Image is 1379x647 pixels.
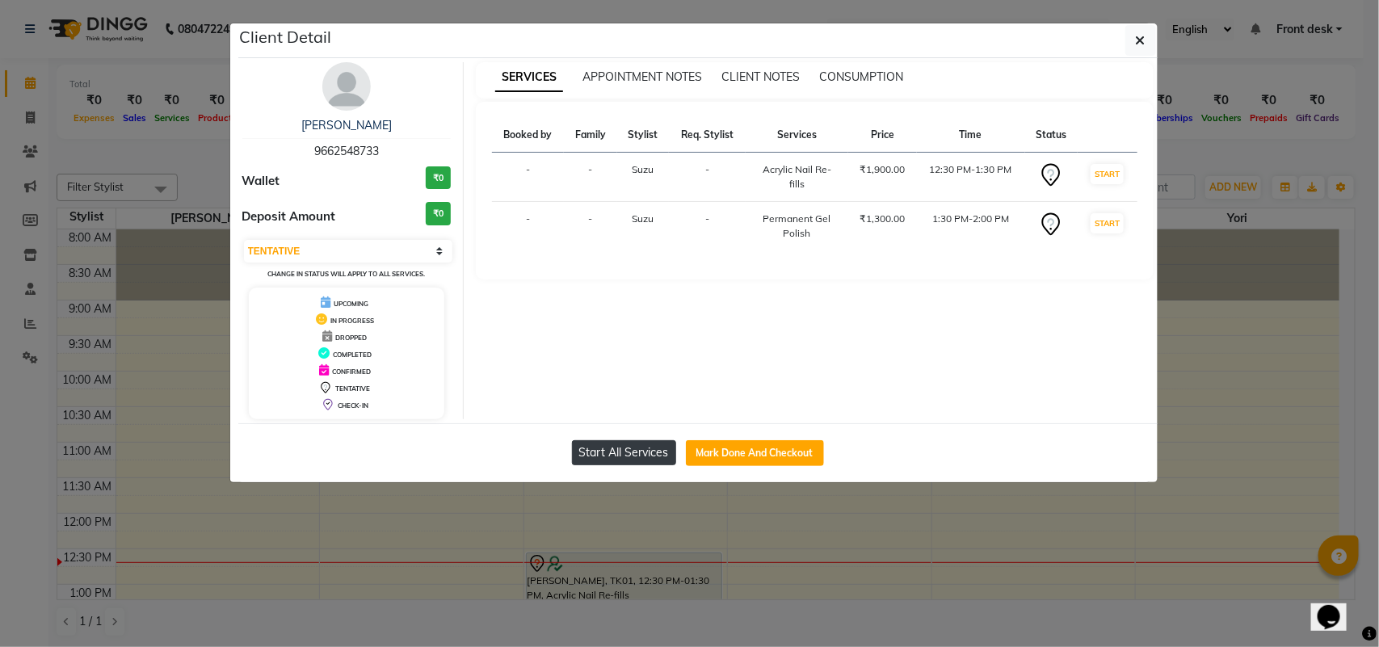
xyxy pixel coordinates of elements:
button: START [1091,213,1124,233]
span: IN PROGRESS [330,317,374,325]
span: CONFIRMED [332,368,371,376]
td: 12:30 PM-1:30 PM [917,153,1025,202]
span: Suzu [633,212,654,225]
iframe: chat widget [1311,582,1363,631]
span: COMPLETED [333,351,372,359]
span: UPCOMING [334,300,368,308]
span: TENTATIVE [335,384,370,393]
td: - [492,202,564,251]
div: ₹1,300.00 [858,212,907,226]
h5: Client Detail [240,25,332,49]
span: Suzu [633,163,654,175]
td: - [669,153,745,202]
small: Change in status will apply to all services. [267,270,425,278]
span: 9662548733 [314,144,379,158]
td: - [564,202,617,251]
span: Deposit Amount [242,208,336,226]
span: CLIENT NOTES [721,69,800,84]
td: - [492,153,564,202]
th: Services [746,118,848,153]
th: Stylist [617,118,670,153]
div: Acrylic Nail Re-fills [755,162,839,191]
th: Req. Stylist [669,118,745,153]
a: [PERSON_NAME] [301,118,392,132]
button: Mark Done And Checkout [686,440,824,466]
span: CONSUMPTION [819,69,903,84]
td: - [669,202,745,251]
th: Booked by [492,118,564,153]
th: Family [564,118,617,153]
button: Start All Services [572,440,676,465]
td: 1:30 PM-2:00 PM [917,202,1025,251]
span: APPOINTMENT NOTES [582,69,702,84]
span: CHECK-IN [338,401,368,410]
th: Price [848,118,917,153]
span: SERVICES [495,63,563,92]
th: Status [1025,118,1078,153]
h3: ₹0 [426,166,451,190]
th: Time [917,118,1025,153]
img: avatar [322,62,371,111]
span: DROPPED [335,334,367,342]
h3: ₹0 [426,202,451,225]
div: ₹1,900.00 [858,162,907,177]
span: Wallet [242,172,280,191]
button: START [1091,164,1124,184]
td: - [564,153,617,202]
div: Permanent Gel Polish [755,212,839,241]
